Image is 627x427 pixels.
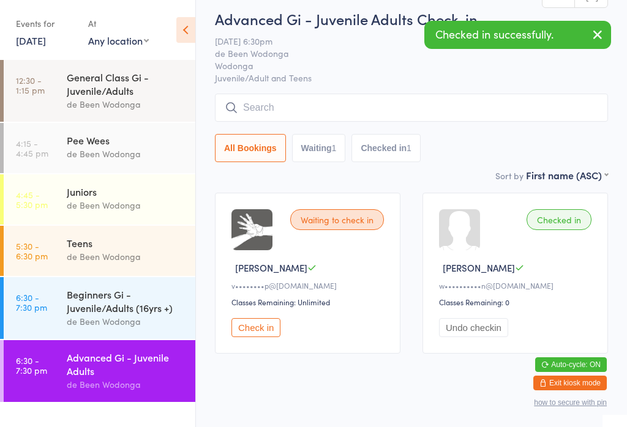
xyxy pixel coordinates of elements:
[16,241,48,261] time: 5:30 - 6:30 pm
[424,21,611,49] div: Checked in successfully.
[67,185,185,198] div: Juniors
[4,277,195,339] a: 6:30 -7:30 pmBeginners Gi - Juvenile/Adults (16yrs +)de Been Wodonga
[215,134,286,162] button: All Bookings
[215,94,608,122] input: Search
[67,133,185,147] div: Pee Wees
[4,174,195,225] a: 4:45 -5:30 pmJuniorsde Been Wodonga
[215,72,608,84] span: Juvenile/Adult and Teens
[67,377,185,392] div: de Been Wodonga
[16,13,76,34] div: Events for
[16,190,48,209] time: 4:45 - 5:30 pm
[88,13,149,34] div: At
[67,198,185,212] div: de Been Wodonga
[290,209,384,230] div: Waiting to check in
[67,351,185,377] div: Advanced Gi - Juvenile Adults
[4,340,195,402] a: 6:30 -7:30 pmAdvanced Gi - Juvenile Adultsde Been Wodonga
[231,209,272,250] img: image1738138424.png
[4,123,195,173] a: 4:15 -4:45 pmPee Weesde Been Wodonga
[67,288,185,314] div: Beginners Gi - Juvenile/Adults (16yrs +)
[67,97,185,111] div: de Been Wodonga
[67,314,185,329] div: de Been Wodonga
[533,376,607,390] button: Exit kiosk mode
[231,318,280,337] button: Check in
[215,59,589,72] span: Wodonga
[215,35,589,47] span: [DATE] 6:30pm
[534,398,607,407] button: how to secure with pin
[443,261,515,274] span: [PERSON_NAME]
[407,143,411,153] div: 1
[439,297,595,307] div: Classes Remaining: 0
[215,47,589,59] span: de Been Wodonga
[231,280,388,291] div: v••••••••p@[DOMAIN_NAME]
[235,261,307,274] span: [PERSON_NAME]
[4,226,195,276] a: 5:30 -6:30 pmTeensde Been Wodonga
[16,75,45,95] time: 12:30 - 1:15 pm
[535,357,607,372] button: Auto-cycle: ON
[88,34,149,47] div: Any location
[67,250,185,264] div: de Been Wodonga
[527,209,591,230] div: Checked in
[439,280,595,291] div: w••••••••••n@[DOMAIN_NAME]
[292,134,346,162] button: Waiting1
[67,236,185,250] div: Teens
[439,318,508,337] button: Undo checkin
[16,138,48,158] time: 4:15 - 4:45 pm
[332,143,337,153] div: 1
[495,169,524,182] label: Sort by
[67,147,185,161] div: de Been Wodonga
[351,134,421,162] button: Checked in1
[16,34,46,47] a: [DATE]
[526,168,608,182] div: First name (ASC)
[16,355,47,375] time: 6:30 - 7:30 pm
[16,292,47,312] time: 6:30 - 7:30 pm
[215,9,608,29] h2: Advanced Gi - Juvenile Adults Check-in
[67,70,185,97] div: General Class Gi - Juvenile/Adults
[231,297,388,307] div: Classes Remaining: Unlimited
[4,60,195,122] a: 12:30 -1:15 pmGeneral Class Gi - Juvenile/Adultsde Been Wodonga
